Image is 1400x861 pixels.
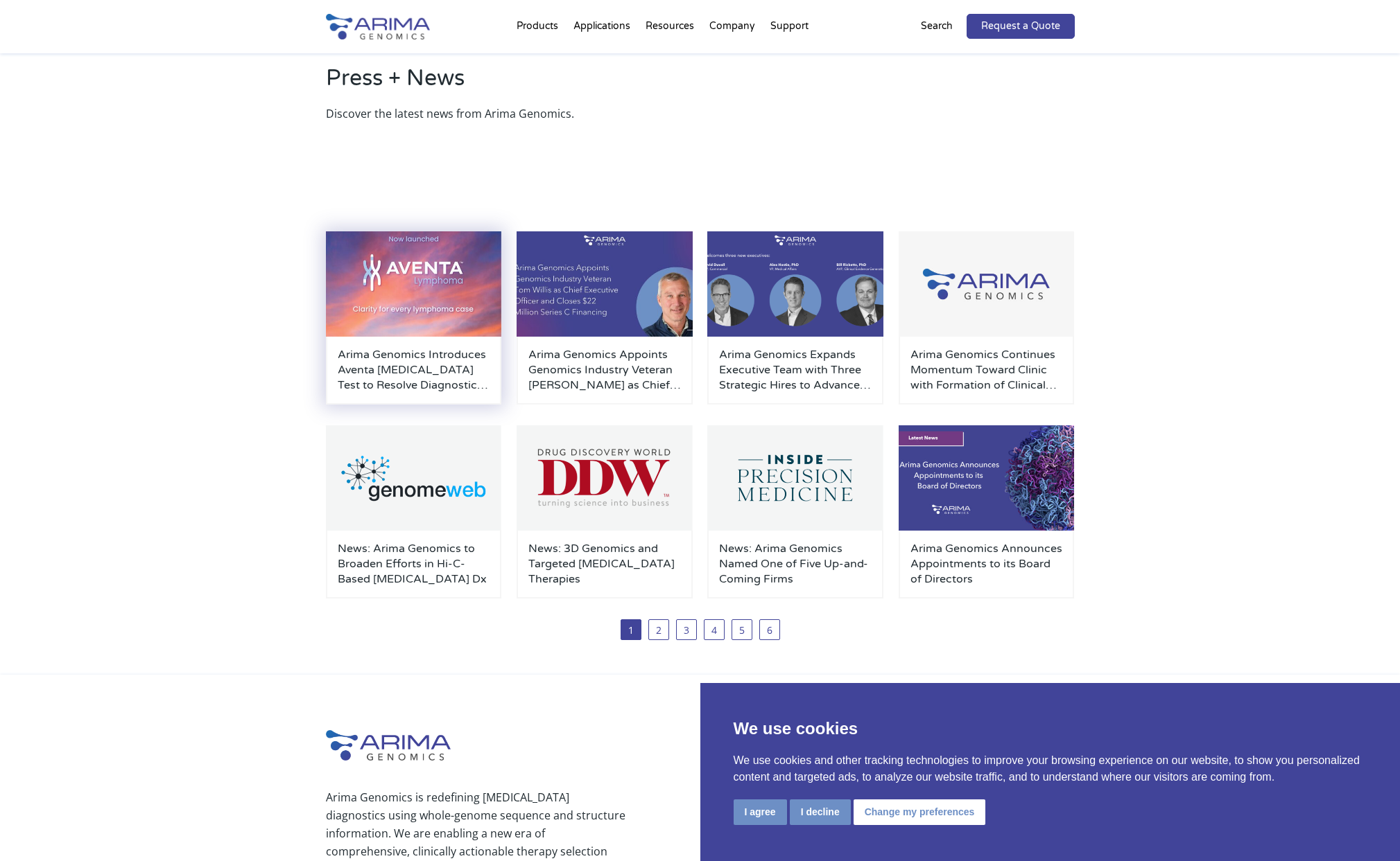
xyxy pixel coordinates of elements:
a: Arima Genomics Announces Appointments to its Board of Directors [910,541,1063,587]
a: Arima Genomics Appoints Genomics Industry Veteran [PERSON_NAME] as Chief Executive Officer and Cl... [528,347,681,393]
img: AventaLymphoma-500x300.jpg [326,231,502,337]
img: Personnel-Announcement-LinkedIn-Carousel-22025-1-500x300.jpg [517,231,693,337]
img: Drug-Discovery-World_Logo-500x300.png [517,425,693,531]
a: Request a Quote [967,14,1075,39]
p: We use cookies [734,716,1367,741]
a: 5 [732,619,752,640]
button: I decline [790,799,851,825]
p: Search [921,17,953,35]
p: Discover the latest news from Arima Genomics. [326,105,1075,123]
a: News: Arima Genomics to Broaden Efforts in Hi-C-Based [MEDICAL_DATA] Dx [338,541,490,587]
a: News: Arima Genomics Named One of Five Up-and-Coming Firms [719,541,872,587]
span: 1 [621,619,641,640]
button: Change my preferences [854,799,986,825]
a: 4 [704,619,725,640]
a: 6 [759,619,780,640]
img: Arima-Genomics-logo [326,14,430,39]
a: Arima Genomics Introduces Aventa [MEDICAL_DATA] Test to Resolve Diagnostic Uncertainty in B- and ... [338,347,490,393]
h2: Press + News [326,63,1075,105]
a: Arima Genomics Continues Momentum Toward Clinic with Formation of Clinical Advisory Board [910,347,1063,393]
img: Board-members-500x300.jpg [899,425,1075,531]
a: 2 [648,619,669,640]
a: News: 3D Genomics and Targeted [MEDICAL_DATA] Therapies [528,541,681,587]
img: Arima-Genomics-logo [326,730,451,761]
img: GenomeWeb_Press-Release_Logo-500x300.png [326,425,502,531]
button: I agree [734,799,787,825]
a: Arima Genomics Expands Executive Team with Three Strategic Hires to Advance Clinical Applications... [719,347,872,393]
p: We use cookies and other tracking technologies to improve your browsing experience on our website... [734,752,1367,785]
a: 3 [676,619,697,640]
img: Inside-Precision-Medicine_Logo-500x300.png [707,425,883,531]
img: Group-929-500x300.jpg [899,231,1075,337]
img: Personnel-Announcement-LinkedIn-Carousel-22025-500x300.png [707,231,883,337]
